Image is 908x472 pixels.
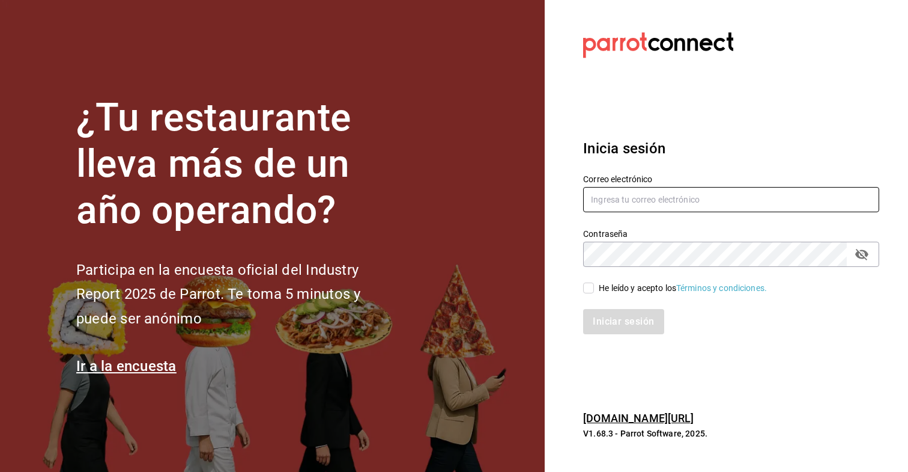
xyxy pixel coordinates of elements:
label: Correo electrónico [583,175,879,183]
label: Contraseña [583,230,879,238]
a: Términos y condiciones. [676,283,767,293]
h1: ¿Tu restaurante lleva más de un año operando? [76,95,401,233]
button: passwordField [852,244,872,265]
a: Ir a la encuesta [76,358,177,375]
p: V1.68.3 - Parrot Software, 2025. [583,428,879,440]
input: Ingresa tu correo electrónico [583,187,879,212]
a: [DOMAIN_NAME][URL] [583,412,694,424]
h2: Participa en la encuesta oficial del Industry Report 2025 de Parrot. Te toma 5 minutos y puede se... [76,258,401,331]
div: He leído y acepto los [599,282,767,295]
h3: Inicia sesión [583,138,879,159]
